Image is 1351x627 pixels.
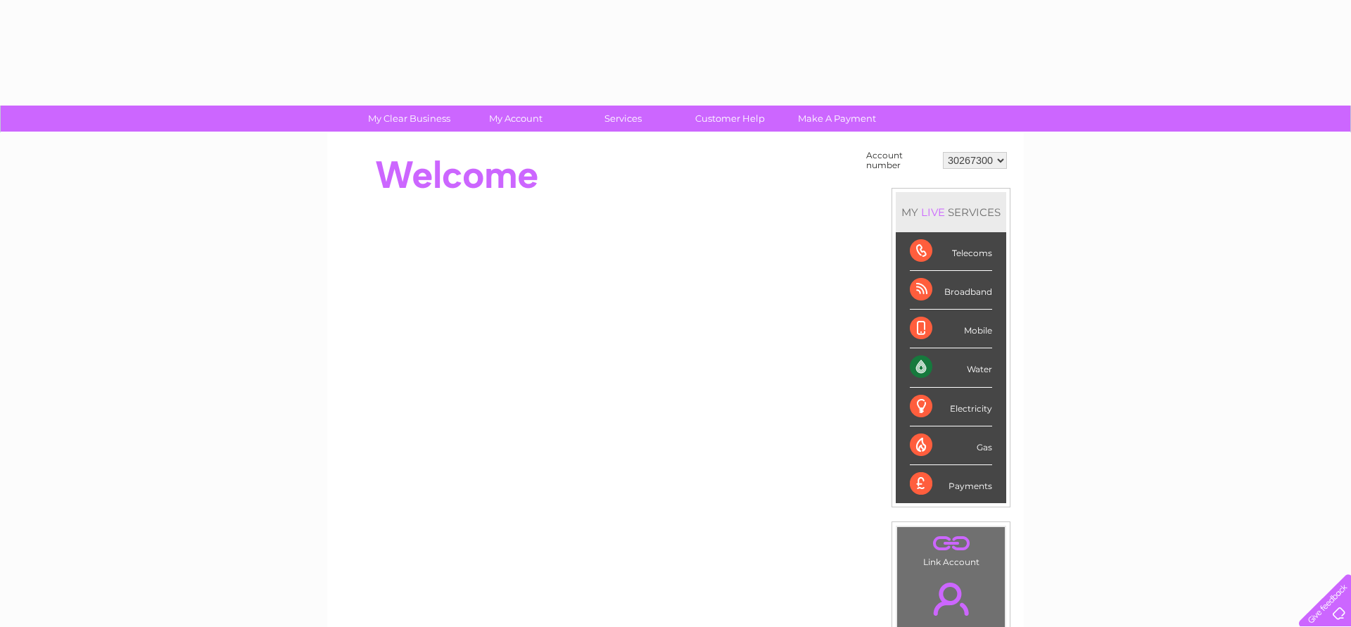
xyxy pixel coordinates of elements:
td: Link Account [896,526,1006,571]
div: Gas [910,426,992,465]
div: Water [910,348,992,387]
div: Payments [910,465,992,503]
div: Telecoms [910,232,992,271]
td: Account number [863,147,939,174]
a: My Clear Business [351,106,467,132]
div: MY SERVICES [896,192,1006,232]
a: Services [565,106,681,132]
div: Electricity [910,388,992,426]
a: Make A Payment [779,106,895,132]
a: . [901,531,1001,555]
div: Broadband [910,271,992,310]
a: . [901,574,1001,623]
div: LIVE [918,205,948,219]
div: Mobile [910,310,992,348]
a: Customer Help [672,106,788,132]
a: My Account [458,106,574,132]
